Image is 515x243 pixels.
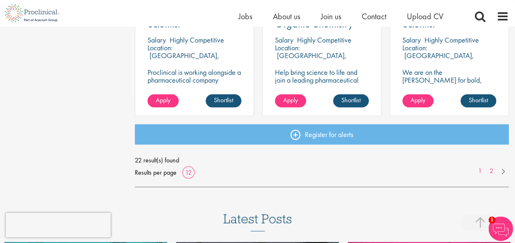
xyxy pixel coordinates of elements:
span: 1 [488,216,495,223]
a: Shortlist [333,94,369,107]
a: Register for alerts [135,124,509,144]
a: Process Chemistry Scientist [402,9,496,29]
p: Highly Competitive [170,35,224,45]
a: 12 [182,168,195,176]
span: Apply [156,96,170,104]
p: [GEOGRAPHIC_DATA], [GEOGRAPHIC_DATA] [275,51,347,68]
a: Upload CV [407,11,443,22]
h3: Latest Posts [223,211,292,231]
a: Apply [147,94,179,107]
a: Apply [275,94,306,107]
p: Highly Competitive [297,35,352,45]
a: Apply [402,94,433,107]
a: Stem Cell Research Scientist [147,9,241,29]
span: Salary [147,35,166,45]
a: Shortlist [461,94,496,107]
img: Chatbot [488,216,513,241]
a: 2 [486,166,497,175]
p: [GEOGRAPHIC_DATA], [GEOGRAPHIC_DATA] [147,51,219,68]
span: Results per page [135,166,177,178]
a: Join us [321,11,341,22]
span: Location: [402,43,427,52]
a: Contact [362,11,386,22]
a: Jobs [238,11,252,22]
span: Apply [411,96,425,104]
a: 1 [474,166,486,175]
span: Salary [275,35,293,45]
p: Highly Competitive [424,35,479,45]
p: We are on the [PERSON_NAME] for bold, innovative thinkers who are ready to help push the boundari... [402,68,496,123]
p: [GEOGRAPHIC_DATA], [GEOGRAPHIC_DATA] [402,51,474,68]
span: 22 result(s) found [135,154,509,166]
iframe: reCAPTCHA [6,213,111,237]
a: About us [273,11,300,22]
p: Help bring science to life and join a leading pharmaceutical company to play a key role in delive... [275,68,369,107]
span: Salary [402,35,421,45]
span: Location: [275,43,300,52]
a: Process Chemist: Organic Chemistry [275,9,369,29]
a: Shortlist [206,94,241,107]
span: Location: [147,43,172,52]
span: Apply [283,96,298,104]
p: Proclinical is working alongside a pharmaceutical company seeking a Stem Cell Research Scientist ... [147,68,241,99]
